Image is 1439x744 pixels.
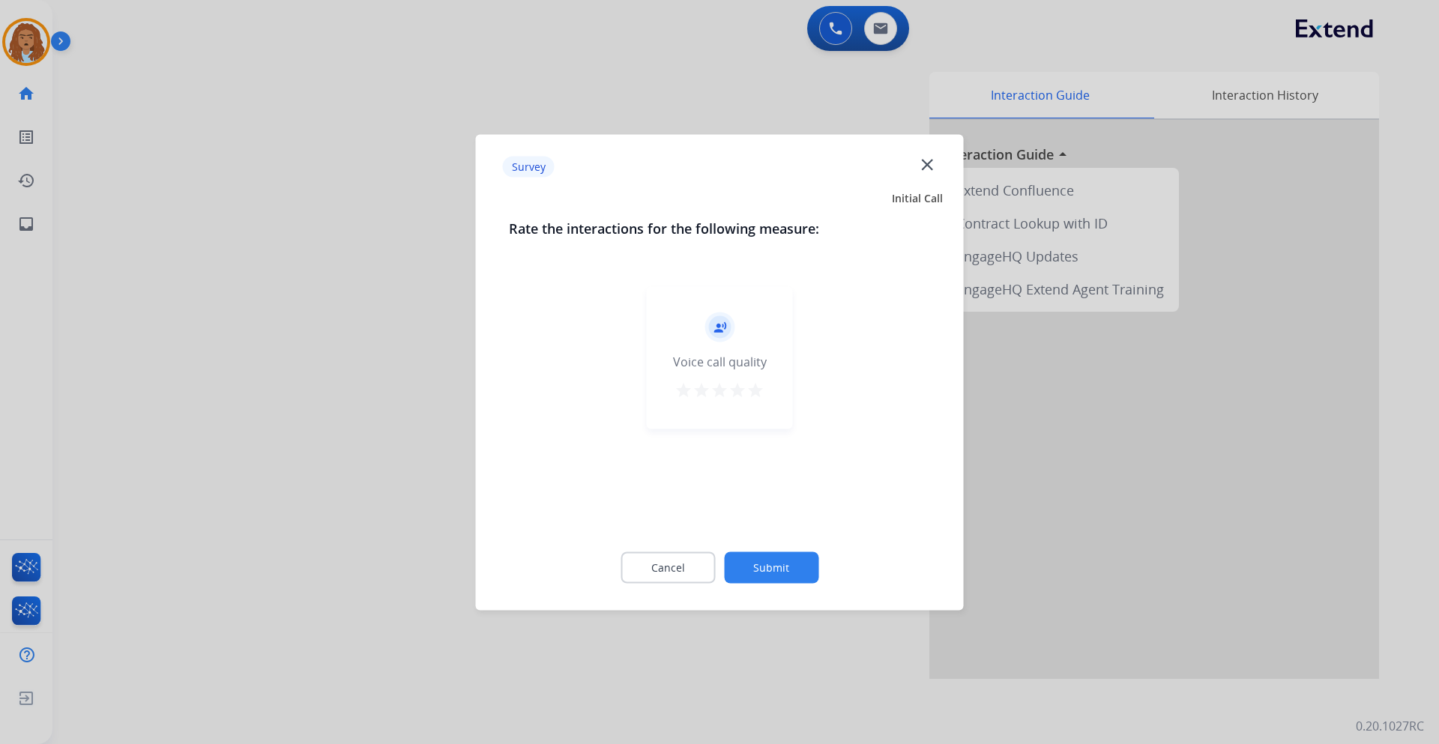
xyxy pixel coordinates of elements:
[892,190,943,205] span: Initial Call
[724,551,818,583] button: Submit
[711,381,728,399] mat-icon: star
[728,381,746,399] mat-icon: star
[917,154,937,174] mat-icon: close
[509,217,931,238] h3: Rate the interactions for the following measure:
[1356,717,1424,735] p: 0.20.1027RC
[673,352,767,370] div: Voice call quality
[746,381,764,399] mat-icon: star
[693,381,711,399] mat-icon: star
[713,320,726,333] mat-icon: record_voice_over
[621,551,715,583] button: Cancel
[503,157,555,178] p: Survey
[675,381,693,399] mat-icon: star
